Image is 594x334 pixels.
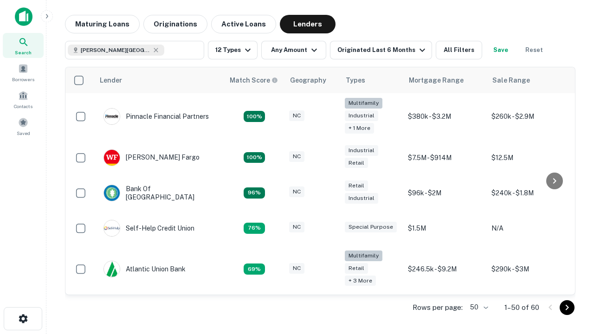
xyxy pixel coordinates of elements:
p: 1–50 of 60 [504,302,539,313]
div: Industrial [345,193,378,204]
span: Search [15,49,32,56]
button: Any Amount [261,41,326,59]
div: NC [289,263,304,274]
img: capitalize-icon.png [15,7,32,26]
div: Matching Properties: 10, hasApolloMatch: undefined [244,263,265,275]
span: Saved [17,129,30,137]
div: Special Purpose [345,222,397,232]
h6: Match Score [230,75,276,85]
button: Maturing Loans [65,15,140,33]
div: Matching Properties: 26, hasApolloMatch: undefined [244,111,265,122]
div: Multifamily [345,98,382,109]
div: Matching Properties: 15, hasApolloMatch: undefined [244,152,265,163]
div: [PERSON_NAME] Fargo [103,149,200,166]
div: + 1 more [345,123,374,134]
button: Active Loans [211,15,276,33]
td: $260k - $2.9M [487,93,570,140]
div: Originated Last 6 Months [337,45,428,56]
td: $96k - $2M [403,175,487,211]
img: picture [104,261,120,277]
div: Pinnacle Financial Partners [103,108,209,125]
button: Reset [519,41,549,59]
a: Contacts [3,87,44,112]
th: Geography [284,67,340,93]
p: Rows per page: [413,302,463,313]
td: N/A [487,211,570,246]
td: $7.5M - $914M [403,140,487,175]
a: Saved [3,114,44,139]
div: Lender [100,75,122,86]
div: Retail [345,180,368,191]
div: Self-help Credit Union [103,220,194,237]
div: Atlantic Union Bank [103,261,186,277]
span: [PERSON_NAME][GEOGRAPHIC_DATA], [GEOGRAPHIC_DATA] [81,46,150,54]
div: Geography [290,75,326,86]
div: Bank Of [GEOGRAPHIC_DATA] [103,185,215,201]
div: NC [289,186,304,197]
td: $1.5M [403,211,487,246]
button: All Filters [436,41,482,59]
span: Borrowers [12,76,34,83]
button: Originations [143,15,207,33]
div: 50 [466,301,490,314]
td: $290k - $3M [487,246,570,293]
th: Lender [94,67,224,93]
div: Industrial [345,145,378,156]
img: picture [104,150,120,166]
th: Mortgage Range [403,67,487,93]
div: Types [346,75,365,86]
a: Search [3,33,44,58]
th: Capitalize uses an advanced AI algorithm to match your search with the best lender. The match sco... [224,67,284,93]
span: Contacts [14,103,32,110]
div: Multifamily [345,250,382,261]
th: Sale Range [487,67,570,93]
button: Go to next page [560,300,575,315]
button: Originated Last 6 Months [330,41,432,59]
td: $12.5M [487,140,570,175]
div: Retail [345,263,368,274]
a: Borrowers [3,60,44,85]
div: Capitalize uses an advanced AI algorithm to match your search with the best lender. The match sco... [230,75,278,85]
td: $380k - $3.2M [403,93,487,140]
th: Types [340,67,403,93]
button: 12 Types [208,41,258,59]
div: NC [289,222,304,232]
td: $246.5k - $9.2M [403,246,487,293]
div: Sale Range [492,75,530,86]
img: picture [104,109,120,124]
div: NC [289,110,304,121]
img: picture [104,220,120,236]
div: Mortgage Range [409,75,464,86]
button: Save your search to get updates of matches that match your search criteria. [486,41,516,59]
div: Industrial [345,110,378,121]
div: NC [289,151,304,162]
div: + 3 more [345,276,376,286]
div: Matching Properties: 11, hasApolloMatch: undefined [244,223,265,234]
td: $240k - $1.8M [487,175,570,211]
img: picture [104,185,120,201]
div: Retail [345,158,368,168]
iframe: Chat Widget [548,230,594,275]
button: Lenders [280,15,336,33]
div: Matching Properties: 14, hasApolloMatch: undefined [244,187,265,199]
